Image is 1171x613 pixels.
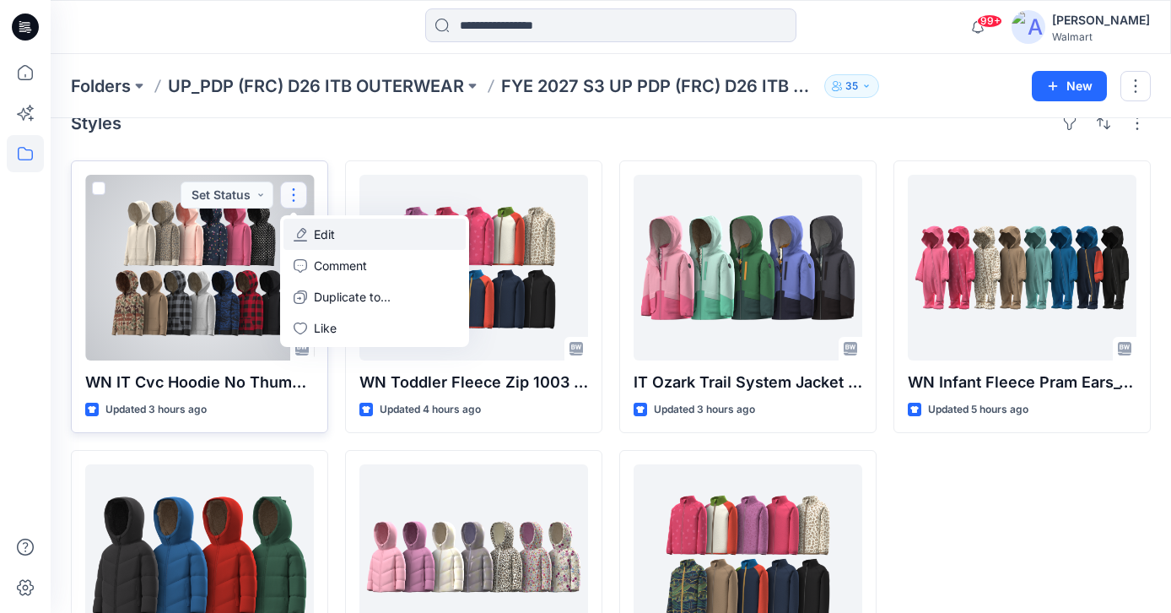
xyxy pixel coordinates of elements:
[85,371,314,394] p: WN IT Cvc Hoodie No Thumb_1003 NEW
[71,113,121,133] h4: Styles
[845,77,858,95] p: 35
[977,14,1002,28] span: 99+
[168,74,464,98] a: UP_PDP (FRC) D26 ITB OUTERWEAR
[314,319,337,337] p: Like
[634,175,862,361] a: IT Ozark Trail System Jacket 1003 NEW
[359,371,588,394] p: WN Toddler Fleece Zip 1003 NEW
[928,401,1028,419] p: Updated 5 hours ago
[824,74,879,98] button: 35
[501,74,818,98] p: FYE 2027 S3 UP PDP (FRC) D26 ITB Outerwear - Ozark Trail & Wonder Nation
[283,219,466,250] a: Edit
[1052,30,1150,43] div: Walmart
[359,175,588,361] a: WN Toddler Fleece Zip 1003 NEW
[314,225,335,243] p: Edit
[314,288,391,306] p: Duplicate to...
[380,401,481,419] p: Updated 4 hours ago
[71,74,131,98] a: Folders
[85,175,314,361] a: WN IT Cvc Hoodie No Thumb_1003 NEW
[1012,10,1045,44] img: avatar
[1052,10,1150,30] div: [PERSON_NAME]
[908,175,1136,361] a: WN Infant Fleece Pram Ears_1006 NEW
[908,371,1136,394] p: WN Infant Fleece Pram Ears_1006 NEW
[654,401,755,419] p: Updated 3 hours ago
[314,257,367,274] p: Comment
[105,401,207,419] p: Updated 3 hours ago
[634,371,862,394] p: IT Ozark Trail System Jacket 1003 NEW
[1032,71,1107,101] button: New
